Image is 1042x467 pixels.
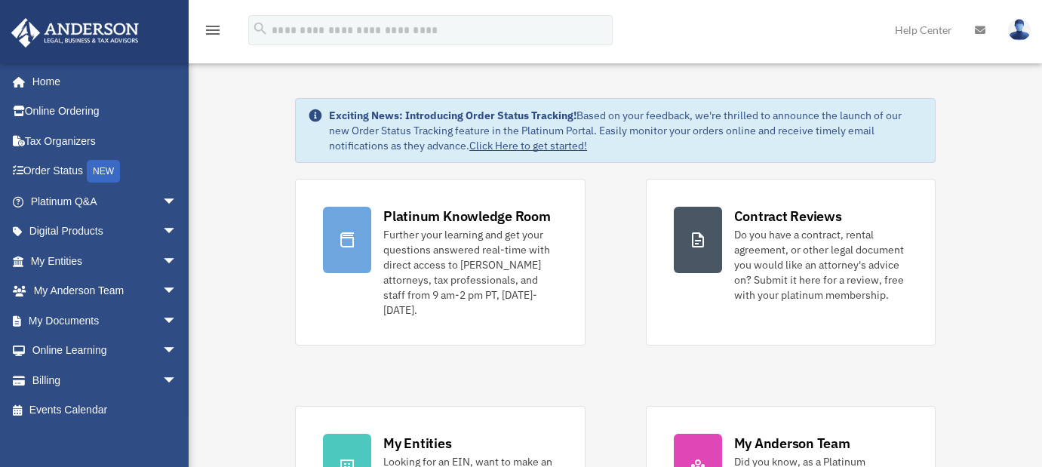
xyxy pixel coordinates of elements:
span: arrow_drop_down [162,336,192,367]
img: Anderson Advisors Platinum Portal [7,18,143,48]
a: Events Calendar [11,395,200,426]
a: Home [11,66,192,97]
a: Online Learningarrow_drop_down [11,336,200,366]
a: Platinum Knowledge Room Further your learning and get your questions answered real-time with dire... [295,179,585,346]
div: Further your learning and get your questions answered real-time with direct access to [PERSON_NAM... [383,227,557,318]
a: Click Here to get started! [469,139,587,152]
a: menu [204,26,222,39]
a: Tax Organizers [11,126,200,156]
div: My Entities [383,434,451,453]
a: Billingarrow_drop_down [11,365,200,395]
a: My Documentsarrow_drop_down [11,306,200,336]
a: Contract Reviews Do you have a contract, rental agreement, or other legal document you would like... [646,179,936,346]
span: arrow_drop_down [162,306,192,336]
div: Do you have a contract, rental agreement, or other legal document you would like an attorney's ad... [734,227,908,303]
div: NEW [87,160,120,183]
a: My Anderson Teamarrow_drop_down [11,276,200,306]
img: User Pic [1008,19,1031,41]
a: Digital Productsarrow_drop_down [11,217,200,247]
span: arrow_drop_down [162,217,192,247]
span: arrow_drop_down [162,365,192,396]
div: Platinum Knowledge Room [383,207,551,226]
i: search [252,20,269,37]
span: arrow_drop_down [162,276,192,307]
i: menu [204,21,222,39]
a: My Entitiesarrow_drop_down [11,246,200,276]
a: Order StatusNEW [11,156,200,187]
div: Contract Reviews [734,207,842,226]
div: My Anderson Team [734,434,850,453]
span: arrow_drop_down [162,246,192,277]
strong: Exciting News: Introducing Order Status Tracking! [329,109,576,122]
a: Platinum Q&Aarrow_drop_down [11,186,200,217]
a: Online Ordering [11,97,200,127]
span: arrow_drop_down [162,186,192,217]
div: Based on your feedback, we're thrilled to announce the launch of our new Order Status Tracking fe... [329,108,923,153]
